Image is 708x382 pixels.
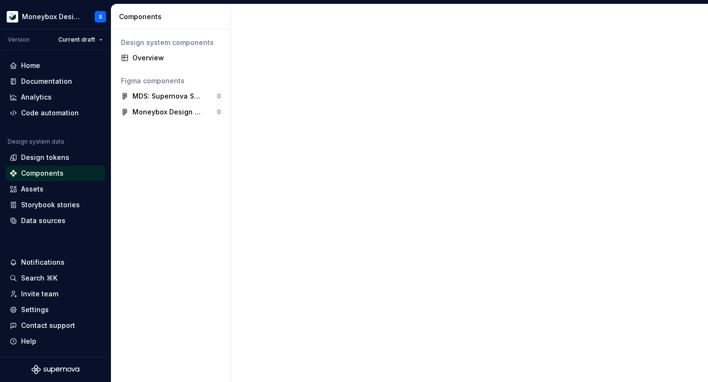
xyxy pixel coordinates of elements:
div: Documentation [21,77,72,86]
div: Home [21,61,40,70]
div: Components [119,12,227,22]
a: Data sources [6,213,105,228]
div: Contact support [21,321,75,330]
a: Assets [6,181,105,197]
a: Documentation [6,74,105,89]
button: Moneybox Design SystemS [2,6,109,27]
div: 0 [217,92,221,100]
a: Code automation [6,105,105,121]
span: Current draft [58,36,95,44]
div: Assets [21,184,44,194]
a: Home [6,58,105,73]
a: Components [6,166,105,181]
div: Storybook stories [21,200,80,210]
div: Code automation [21,108,79,118]
div: Components [21,169,64,178]
button: Search ⌘K [6,270,105,286]
button: Contact support [6,318,105,333]
button: Notifications [6,255,105,270]
div: Design tokens [21,153,69,162]
a: Invite team [6,286,105,302]
div: Version [8,36,30,44]
a: MDS: Supernova Sync0 [117,89,225,104]
a: Analytics [6,90,105,105]
div: S [99,13,102,21]
div: MDS: Supernova Sync [132,91,204,101]
div: Design system data [8,138,64,146]
div: Figma components [121,76,221,86]
a: Storybook stories [6,197,105,213]
div: Settings [21,305,49,315]
button: Current draft [54,33,107,46]
div: Invite team [21,289,58,299]
div: Search ⌘K [21,273,57,283]
div: Moneybox Design System [132,107,204,117]
div: Data sources [21,216,65,225]
button: Help [6,334,105,349]
a: Design tokens [6,150,105,165]
svg: Supernova Logo [32,365,79,374]
div: Overview [132,53,221,63]
div: Notifications [21,258,65,267]
a: Settings [6,302,105,317]
a: Overview [117,50,225,66]
a: Moneybox Design System0 [117,104,225,120]
div: 0 [217,108,221,116]
div: Design system components [121,38,221,47]
div: Moneybox Design System [22,12,83,22]
div: Help [21,337,36,346]
img: 9de6ca4a-8ec4-4eed-b9a2-3d312393a40a.png [7,11,18,22]
div: Analytics [21,92,52,102]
